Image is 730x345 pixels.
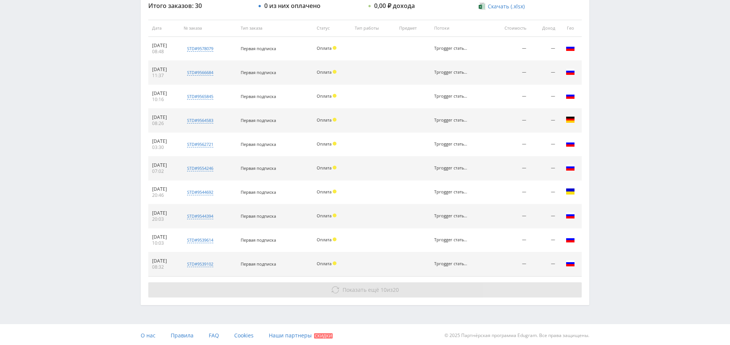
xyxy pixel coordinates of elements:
[152,114,176,120] div: [DATE]
[479,3,524,10] a: Скачать (.xlsx)
[333,46,336,50] span: Холд
[333,142,336,146] span: Холд
[241,189,276,195] span: Первая подписка
[241,117,276,123] span: Первая подписка
[333,214,336,217] span: Холд
[566,67,575,76] img: rus.png
[317,93,332,99] span: Оплата
[566,139,575,148] img: rus.png
[434,261,468,266] div: Tprogger статья 1
[434,118,468,123] div: Tprogger статья 2
[314,333,333,339] span: Скидки
[530,180,559,204] td: —
[152,73,176,79] div: 11:37
[530,133,559,157] td: —
[489,85,530,109] td: —
[241,46,276,51] span: Первая подписка
[152,43,176,49] div: [DATE]
[317,45,332,51] span: Оплата
[333,118,336,122] span: Холд
[434,166,468,171] div: Tprogger статья 1
[559,20,582,37] th: Гео
[317,213,332,218] span: Оплата
[187,117,213,123] div: std#9564583
[434,214,468,218] div: Tprogger статья 1
[343,286,399,293] span: из
[374,2,415,9] div: 0,00 ₽ дохода
[152,210,176,216] div: [DATE]
[152,240,176,246] div: 10:03
[530,204,559,228] td: —
[489,61,530,85] td: —
[317,189,332,195] span: Оплата
[434,46,468,51] div: Tprogger статья 1
[530,20,559,37] th: Доход
[489,37,530,61] td: —
[343,286,379,293] span: Показать ещё
[180,20,237,37] th: № заказа
[209,332,219,339] span: FAQ
[530,252,559,276] td: —
[241,165,276,171] span: Первая подписка
[241,93,276,99] span: Первая подписка
[566,115,575,124] img: deu.png
[187,93,213,100] div: std#9565845
[489,109,530,133] td: —
[269,332,312,339] span: Наши партнеры
[141,332,156,339] span: О нас
[434,237,468,242] div: Tprogger статья 1
[187,141,213,147] div: std#9562721
[434,94,468,99] div: Tprogger статья 1
[489,180,530,204] td: —
[317,165,332,171] span: Оплата
[333,94,336,98] span: Холд
[566,43,575,52] img: rus.png
[241,261,276,267] span: Первая подписка
[530,157,559,180] td: —
[152,49,176,55] div: 08:48
[333,70,336,74] span: Холд
[489,228,530,252] td: —
[434,190,468,195] div: Tprogger статья 1
[530,85,559,109] td: —
[488,3,525,9] span: Скачать (.xlsx)
[241,141,276,147] span: Первая подписка
[152,120,176,127] div: 08:26
[187,165,213,171] div: std#9554246
[152,90,176,97] div: [DATE]
[434,142,468,147] div: Tprogger статья 1
[489,157,530,180] td: —
[313,20,351,37] th: Статус
[395,20,430,37] th: Предмет
[187,213,213,219] div: std#9544394
[152,258,176,264] div: [DATE]
[152,192,176,198] div: 20:46
[152,162,176,168] div: [DATE]
[152,144,176,150] div: 03:30
[381,286,387,293] span: 10
[333,166,336,169] span: Холд
[489,20,530,37] th: Стоимость
[187,70,213,76] div: std#9566684
[393,286,399,293] span: 20
[152,168,176,174] div: 07:02
[317,261,332,266] span: Оплата
[317,141,332,147] span: Оплата
[566,163,575,172] img: rus.png
[152,216,176,222] div: 20:03
[489,204,530,228] td: —
[530,37,559,61] td: —
[317,237,332,242] span: Оплата
[530,61,559,85] td: —
[317,69,332,75] span: Оплата
[241,237,276,243] span: Первая подписка
[333,237,336,241] span: Холд
[148,20,180,37] th: Дата
[351,20,395,37] th: Тип работы
[241,213,276,219] span: Первая подписка
[152,66,176,73] div: [DATE]
[530,109,559,133] td: —
[148,2,251,9] div: Итого заказов: 30
[479,2,485,10] img: xlsx
[489,133,530,157] td: —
